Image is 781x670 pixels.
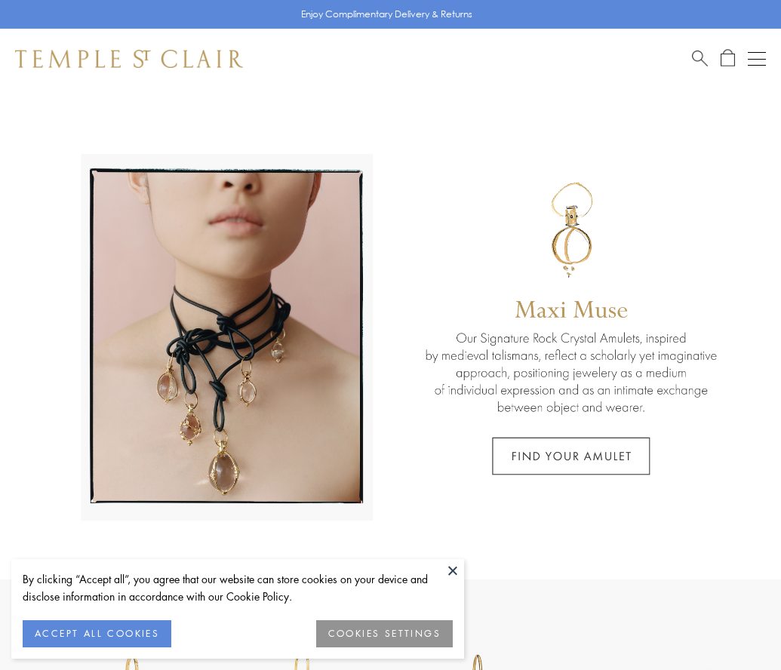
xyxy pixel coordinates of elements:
div: By clicking “Accept all”, you agree that our website can store cookies on your device and disclos... [23,570,453,605]
button: COOKIES SETTINGS [316,620,453,647]
img: Temple St. Clair [15,50,243,68]
button: Open navigation [748,50,766,68]
p: Enjoy Complimentary Delivery & Returns [301,7,472,22]
a: Search [692,49,708,68]
button: ACCEPT ALL COOKIES [23,620,171,647]
a: Open Shopping Bag [721,49,735,68]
